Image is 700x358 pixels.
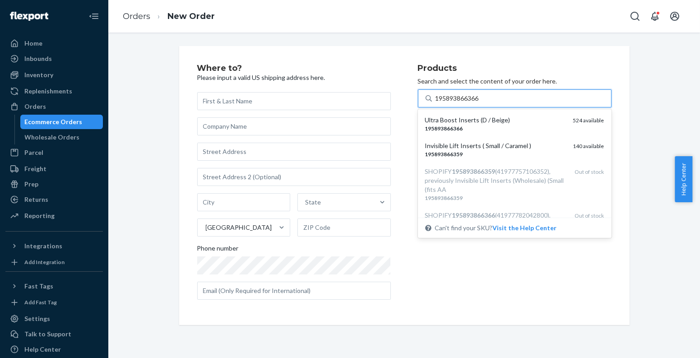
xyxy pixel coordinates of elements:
div: Returns [24,195,48,204]
a: Add Integration [5,257,103,268]
div: Orders [24,102,46,111]
input: City [197,193,291,211]
a: Inventory [5,68,103,82]
a: Reporting [5,209,103,223]
div: Integrations [24,242,62,251]
div: Wholesale Orders [25,133,80,142]
div: Home [24,39,42,48]
a: New Order [167,11,215,21]
h2: Where to? [197,64,391,73]
div: [GEOGRAPHIC_DATA] [206,223,272,232]
button: Open account menu [666,7,684,25]
input: First & Last Name [197,92,391,110]
div: SHOPIFY (41977757106352), previously Invisible Lift Inserts (Wholesale) (Small (fits AA [425,167,568,194]
div: Fast Tags [24,282,53,291]
a: Returns [5,192,103,207]
div: Replenishments [24,87,72,96]
a: Replenishments [5,84,103,98]
a: Orders [123,11,150,21]
a: Wholesale Orders [20,130,103,144]
input: Ultra Boost Inserts (D / Beige)195893866366524 availableInvisible Lift Inserts ( Small / Caramel ... [436,94,480,103]
a: Orders [5,99,103,114]
a: Home [5,36,103,51]
div: Prep [24,180,38,189]
div: Ultra Boost Inserts (D / Beige) [425,116,566,125]
button: Ultra Boost Inserts (D / Beige)195893866366524 availableInvisible Lift Inserts ( Small / Caramel ... [493,223,557,232]
a: Parcel [5,145,103,160]
button: Close Navigation [85,7,103,25]
span: 524 available [573,117,604,124]
ol: breadcrumbs [116,3,222,30]
p: Please input a valid US shipping address here. [197,73,391,82]
em: 195893866366 [452,211,496,219]
div: Talk to Support [24,330,71,339]
input: Email (Only Required for International) [197,282,391,300]
div: Inventory [24,70,53,79]
a: Help Center [5,342,103,357]
div: Help Center [24,345,61,354]
a: Ecommerce Orders [20,115,103,129]
div: Ecommerce Orders [25,117,83,126]
a: Add Fast Tag [5,297,103,308]
input: Street Address 2 (Optional) [197,168,391,186]
div: Invisible Lift Inserts ( Small / Caramel ) [425,141,566,150]
a: Talk to Support [5,327,103,341]
button: Fast Tags [5,279,103,293]
button: Open Search Box [626,7,644,25]
span: Phone number [197,244,239,256]
p: Search and select the content of your order here. [418,77,612,86]
div: Add Integration [24,258,65,266]
div: Parcel [24,148,43,157]
img: Flexport logo [10,12,48,21]
span: Out of stock [575,168,604,175]
button: Open notifications [646,7,664,25]
em: 195893866359 [425,151,463,158]
button: Help Center [675,156,692,202]
h2: Products [418,64,612,73]
span: Out of stock [575,212,604,219]
a: Freight [5,162,103,176]
div: Reporting [24,211,55,220]
div: Freight [24,164,46,173]
div: Settings [24,314,50,323]
a: Inbounds [5,51,103,66]
div: Inbounds [24,54,52,63]
input: ZIP Code [297,219,391,237]
div: State [305,198,321,207]
span: 140 available [573,143,604,149]
button: Integrations [5,239,103,253]
input: Company Name [197,117,391,135]
span: Can't find your SKU? [435,223,557,232]
input: [GEOGRAPHIC_DATA] [205,223,206,232]
div: SHOPIFY (41977782042800), previously Ultra Boost Inserts (Wholesale) (D / Beige) [425,211,568,238]
a: Settings [5,312,103,326]
em: 195893866359 [425,195,463,201]
div: Add Fast Tag [24,298,57,306]
input: Street Address [197,143,391,161]
a: Prep [5,177,103,191]
em: 195893866359 [452,167,496,175]
em: 195893866366 [425,125,463,132]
